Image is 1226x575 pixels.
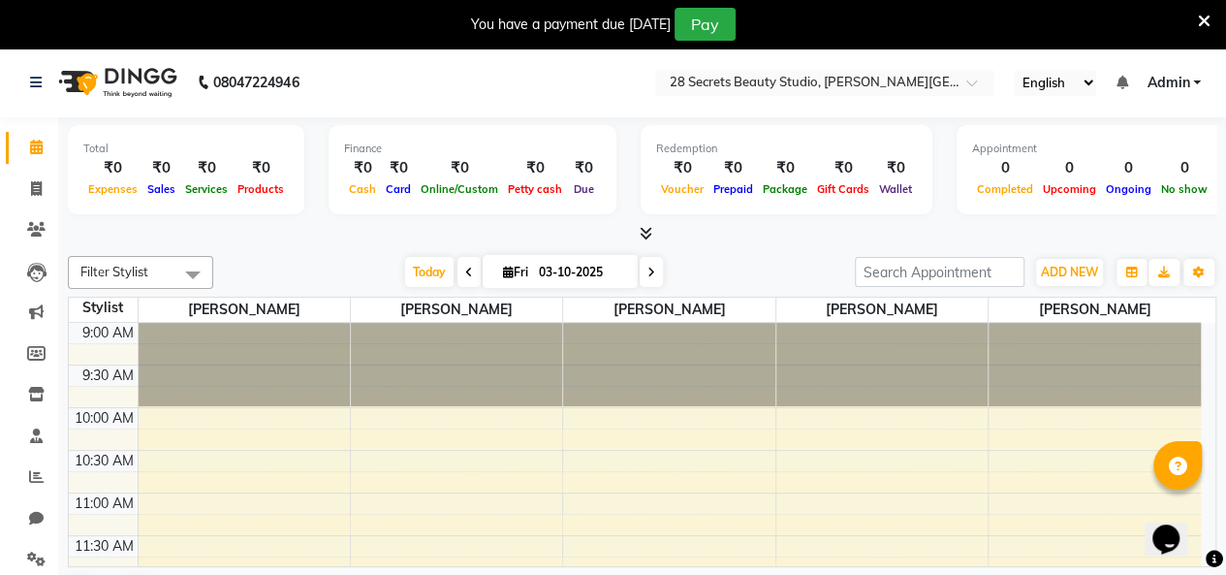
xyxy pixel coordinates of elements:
span: Filter Stylist [80,264,148,279]
div: Finance [344,141,601,157]
div: ₹0 [83,157,142,179]
div: ₹0 [180,157,233,179]
div: Stylist [69,298,138,318]
div: 0 [1038,157,1101,179]
div: ₹0 [567,157,601,179]
span: [PERSON_NAME] [776,298,988,322]
input: Search Appointment [855,257,1024,287]
span: ADD NEW [1041,265,1098,279]
span: Voucher [656,182,708,196]
span: Due [569,182,599,196]
div: 10:00 AM [71,408,138,429]
button: ADD NEW [1036,259,1103,286]
b: 08047224946 [213,55,299,110]
span: Cash [344,182,381,196]
div: 9:30 AM [79,366,138,386]
span: Today [405,257,454,287]
span: Services [180,182,233,196]
span: [PERSON_NAME] [989,298,1201,322]
div: Appointment [972,141,1212,157]
div: ₹0 [344,157,381,179]
button: Pay [675,8,736,41]
span: Gift Cards [812,182,874,196]
div: ₹0 [656,157,708,179]
div: 10:30 AM [71,451,138,471]
span: Sales [142,182,180,196]
span: Upcoming [1038,182,1101,196]
div: ₹0 [758,157,812,179]
div: ₹0 [416,157,503,179]
div: 0 [1156,157,1212,179]
span: [PERSON_NAME] [139,298,350,322]
div: Total [83,141,289,157]
span: Online/Custom [416,182,503,196]
span: Admin [1147,73,1189,93]
span: No show [1156,182,1212,196]
span: Completed [972,182,1038,196]
span: [PERSON_NAME] [351,298,562,322]
div: ₹0 [142,157,180,179]
input: 2025-10-03 [533,258,630,287]
div: ₹0 [874,157,917,179]
span: Ongoing [1101,182,1156,196]
iframe: chat widget [1145,497,1207,556]
div: Redemption [656,141,917,157]
div: 11:30 AM [71,536,138,557]
span: Fri [498,265,533,279]
span: Prepaid [708,182,758,196]
span: Package [758,182,812,196]
div: 0 [1101,157,1156,179]
div: ₹0 [812,157,874,179]
img: logo [49,55,182,110]
div: ₹0 [503,157,567,179]
div: ₹0 [233,157,289,179]
div: ₹0 [381,157,416,179]
span: Card [381,182,416,196]
span: Wallet [874,182,917,196]
span: [PERSON_NAME] [563,298,774,322]
span: Expenses [83,182,142,196]
div: ₹0 [708,157,758,179]
div: 11:00 AM [71,494,138,514]
span: Petty cash [503,182,567,196]
div: 9:00 AM [79,323,138,343]
div: 0 [972,157,1038,179]
span: Products [233,182,289,196]
div: You have a payment due [DATE] [471,15,671,35]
